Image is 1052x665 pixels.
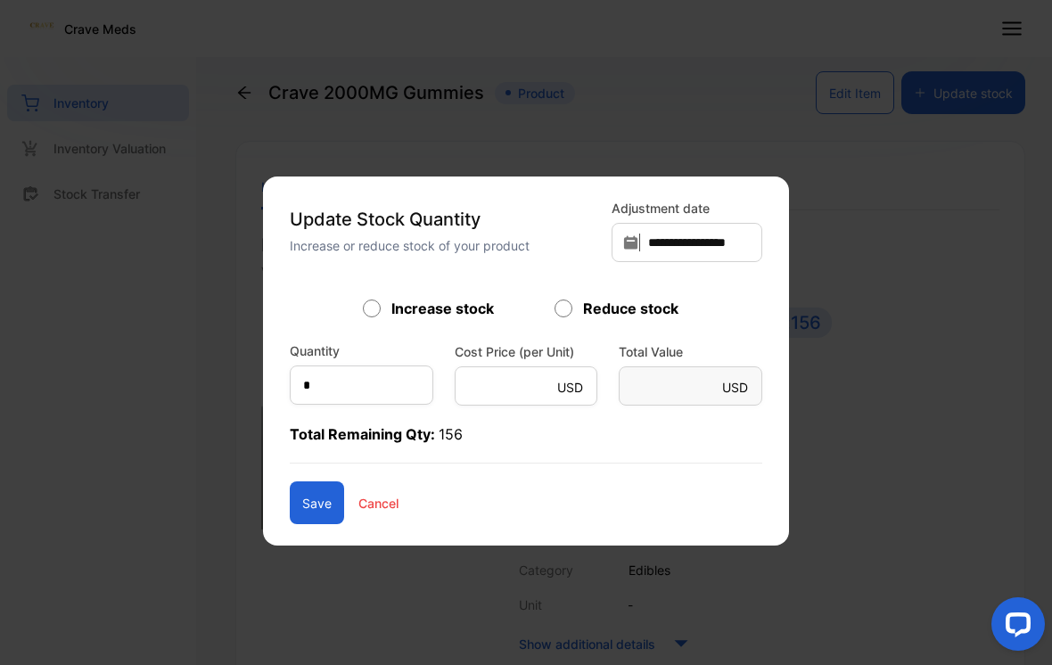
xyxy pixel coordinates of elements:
button: Save [290,481,344,524]
label: Reduce stock [583,298,678,319]
p: USD [722,378,748,397]
span: 156 [439,425,463,443]
label: Increase stock [391,298,494,319]
p: Cancel [358,494,399,513]
label: Quantity [290,341,340,360]
label: Total Value [619,342,762,361]
iframe: LiveChat chat widget [977,590,1052,665]
p: Total Remaining Qty: [290,423,762,464]
label: Adjustment date [612,199,762,218]
p: USD [557,378,583,397]
p: Increase or reduce stock of your product [290,236,601,255]
label: Cost Price (per Unit) [455,342,598,361]
p: Update Stock Quantity [290,206,601,233]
